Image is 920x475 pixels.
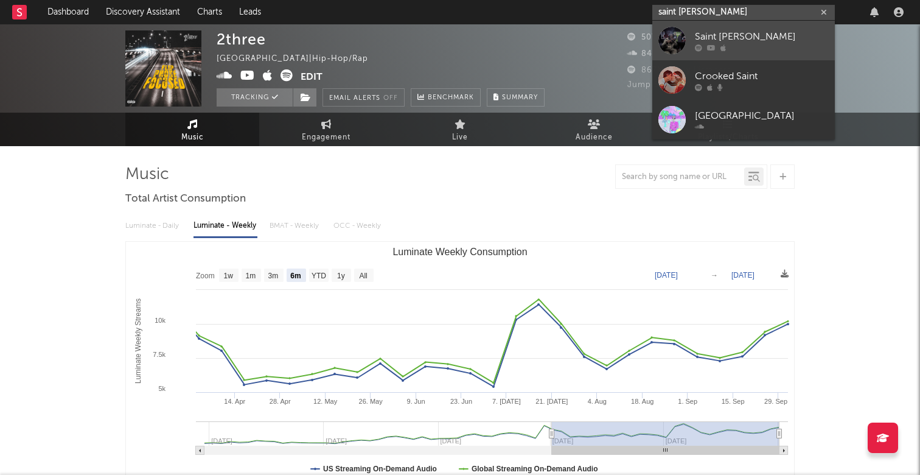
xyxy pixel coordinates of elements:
[224,398,245,405] text: 14. Apr
[411,88,481,107] a: Benchmark
[652,60,835,100] a: Crooked Saint
[627,33,657,41] span: 507
[492,398,521,405] text: 7. [DATE]
[125,113,259,146] a: Music
[392,247,527,257] text: Luminate Weekly Consumption
[193,216,257,236] div: Luminate - Weekly
[268,272,279,280] text: 3m
[678,398,697,405] text: 1. Sep
[217,88,293,107] button: Tracking
[695,69,829,83] div: Crooked Saint
[695,108,829,123] div: [GEOGRAPHIC_DATA]
[502,94,538,101] span: Summary
[576,130,613,145] span: Audience
[407,398,425,405] text: 9. Jun
[270,398,291,405] text: 28. Apr
[359,272,367,280] text: All
[217,52,382,66] div: [GEOGRAPHIC_DATA] | Hip-Hop/Rap
[155,317,166,324] text: 10k
[196,272,215,280] text: Zoom
[158,385,166,392] text: 5k
[302,130,350,145] span: Engagement
[224,272,234,280] text: 1w
[588,398,607,405] text: 4. Aug
[695,29,829,44] div: Saint [PERSON_NAME]
[181,130,204,145] span: Music
[312,272,326,280] text: YTD
[631,398,653,405] text: 18. Aug
[627,50,652,58] span: 84
[527,113,661,146] a: Audience
[290,272,301,280] text: 6m
[246,272,256,280] text: 1m
[337,272,345,280] text: 1y
[125,192,246,206] span: Total Artist Consumption
[627,81,700,89] span: Jump Score: 60.4
[627,66,731,74] span: 867 Monthly Listeners
[450,398,472,405] text: 23. Jun
[259,113,393,146] a: Engagement
[322,88,405,107] button: Email AlertsOff
[134,298,142,384] text: Luminate Weekly Streams
[487,88,545,107] button: Summary
[452,130,468,145] span: Live
[393,113,527,146] a: Live
[359,398,383,405] text: 26. May
[383,95,398,102] em: Off
[313,398,338,405] text: 12. May
[652,21,835,60] a: Saint [PERSON_NAME]
[655,271,678,280] text: [DATE]
[301,69,322,85] button: Edit
[616,172,744,182] input: Search by song name or URL
[652,100,835,139] a: [GEOGRAPHIC_DATA]
[217,30,266,48] div: 2three
[764,398,787,405] text: 29. Sep
[153,351,166,358] text: 7.5k
[731,271,754,280] text: [DATE]
[472,465,598,473] text: Global Streaming On-Demand Audio
[711,271,718,280] text: →
[323,465,437,473] text: US Streaming On-Demand Audio
[428,91,474,105] span: Benchmark
[535,398,568,405] text: 21. [DATE]
[652,5,835,20] input: Search for artists
[722,398,745,405] text: 15. Sep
